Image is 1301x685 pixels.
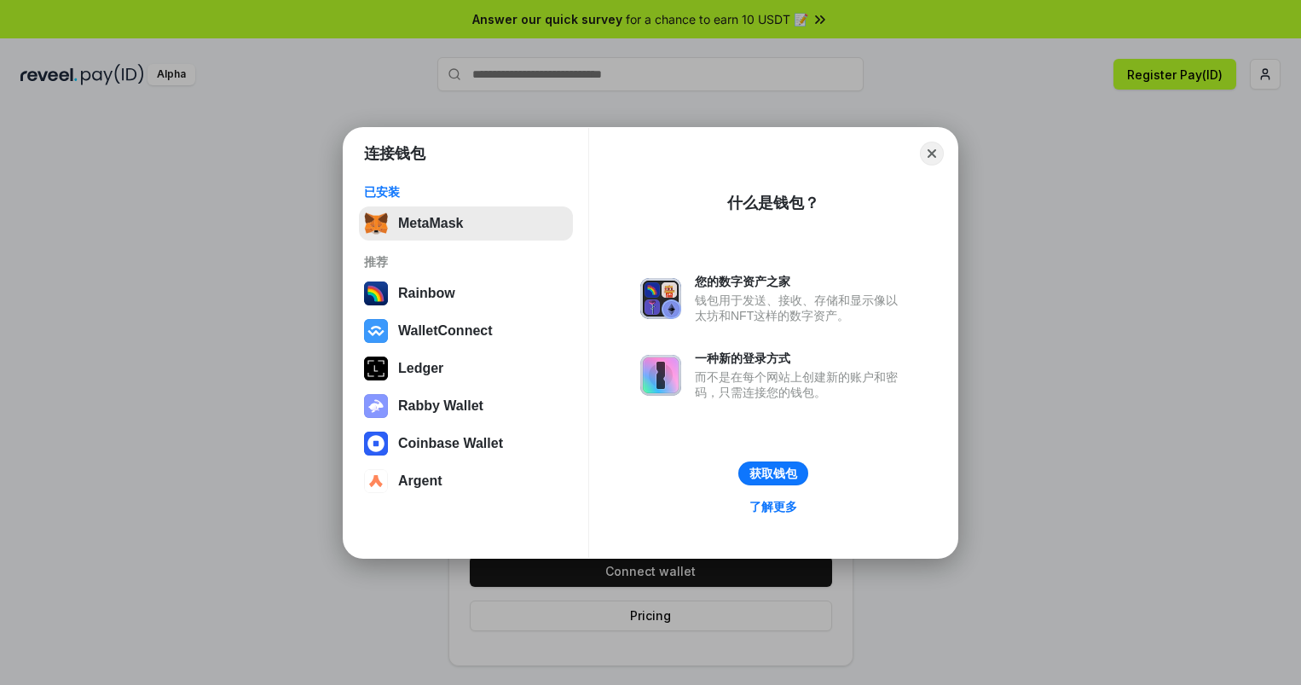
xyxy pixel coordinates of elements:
img: svg+xml,%3Csvg%20fill%3D%22none%22%20height%3D%2233%22%20viewBox%3D%220%200%2035%2033%22%20width%... [364,212,388,235]
div: WalletConnect [398,323,493,339]
a: 了解更多 [739,496,807,518]
button: Close [920,142,944,165]
button: 获取钱包 [738,462,808,485]
img: svg+xml,%3Csvg%20xmlns%3D%22http%3A%2F%2Fwww.w3.org%2F2000%2Fsvg%22%20fill%3D%22none%22%20viewBox... [640,355,681,396]
button: Coinbase Wallet [359,427,573,461]
img: svg+xml,%3Csvg%20width%3D%2228%22%20height%3D%2228%22%20viewBox%3D%220%200%2028%2028%22%20fill%3D... [364,319,388,343]
img: svg+xml,%3Csvg%20xmlns%3D%22http%3A%2F%2Fwww.w3.org%2F2000%2Fsvg%22%20fill%3D%22none%22%20viewBox... [640,278,681,319]
img: svg+xml,%3Csvg%20width%3D%2228%22%20height%3D%2228%22%20viewBox%3D%220%200%2028%2028%22%20fill%3D... [364,469,388,493]
div: Rabby Wallet [398,398,483,414]
img: svg+xml,%3Csvg%20width%3D%22120%22%20height%3D%22120%22%20viewBox%3D%220%200%20120%20120%22%20fil... [364,282,388,305]
div: 钱包用于发送、接收、存储和显示像以太坊和NFT这样的数字资产。 [695,293,906,323]
div: 一种新的登录方式 [695,351,906,366]
button: Rabby Wallet [359,389,573,423]
div: MetaMask [398,216,463,231]
img: svg+xml,%3Csvg%20xmlns%3D%22http%3A%2F%2Fwww.w3.org%2F2000%2Fsvg%22%20fill%3D%22none%22%20viewBox... [364,394,388,418]
div: 已安装 [364,184,568,200]
div: 了解更多 [749,499,797,514]
h1: 连接钱包 [364,143,425,164]
div: 您的数字资产之家 [695,274,906,289]
div: 而不是在每个网站上创建新的账户和密码，只需连接您的钱包。 [695,369,906,400]
button: WalletConnect [359,314,573,348]
div: Argent [398,473,442,489]
div: Rainbow [398,286,455,301]
button: Rainbow [359,276,573,311]
button: Argent [359,464,573,498]
img: svg+xml,%3Csvg%20width%3D%2228%22%20height%3D%2228%22%20viewBox%3D%220%200%2028%2028%22%20fill%3D... [364,432,388,456]
button: MetaMask [359,206,573,241]
div: Ledger [398,361,443,376]
div: Coinbase Wallet [398,436,503,451]
div: 什么是钱包？ [727,193,819,213]
div: 获取钱包 [749,466,797,481]
div: 推荐 [364,254,568,270]
img: svg+xml,%3Csvg%20xmlns%3D%22http%3A%2F%2Fwww.w3.org%2F2000%2Fsvg%22%20width%3D%2228%22%20height%3... [364,357,388,380]
button: Ledger [359,351,573,386]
